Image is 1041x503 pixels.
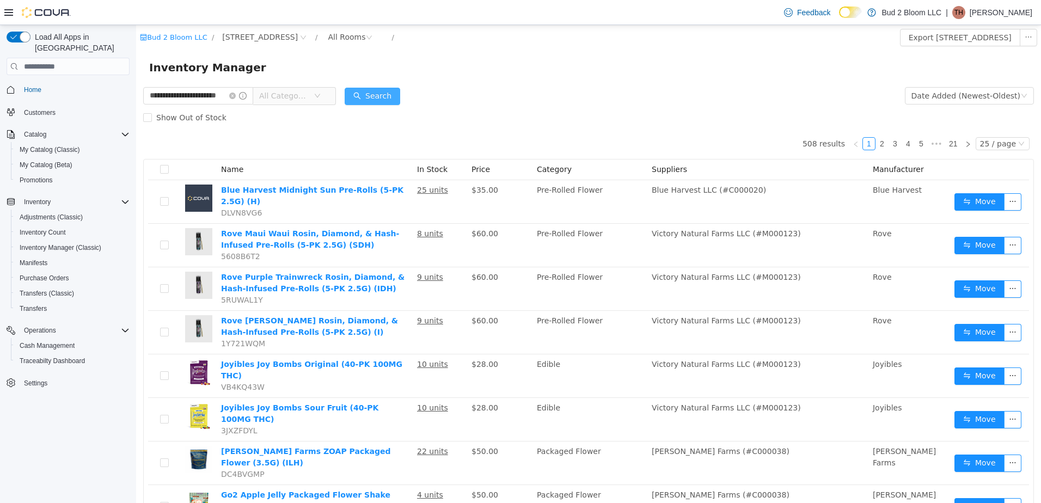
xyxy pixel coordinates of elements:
span: DLVN8VG6 [85,183,126,192]
span: $60.00 [335,248,362,256]
a: Promotions [15,174,57,187]
img: Hamilton Farms ZOAP Packaged Flower (3.5G) (ILH) hero shot [49,421,76,448]
button: Operations [20,324,60,337]
button: Adjustments (Classic) [11,210,134,225]
a: Transfers (Classic) [15,287,78,300]
button: Operations [2,323,134,338]
span: Inventory [20,195,130,208]
img: Joyibles Joy Bombs Original (40-PK 100MG THC) hero shot [49,334,76,361]
span: Adjustments (Classic) [15,211,130,224]
span: Victory Natural Farms LLC (#M000123) [516,335,665,343]
li: 4 [766,112,779,125]
button: icon: swapMove [818,212,868,229]
span: Home [24,85,41,94]
span: TH [954,6,963,19]
u: 8 units [281,204,307,213]
a: Settings [20,377,52,390]
span: Operations [20,324,130,337]
span: Rove [737,291,756,300]
li: 508 results [666,112,709,125]
u: 9 units [281,248,307,256]
span: Manufacturer [737,140,788,149]
span: $28.00 [335,378,362,387]
button: icon: swapMove [818,168,868,186]
span: Inventory Count [15,226,130,239]
button: icon: ellipsis [868,212,885,229]
i: icon: close-circle [93,68,100,74]
span: Victory Natural Farms LLC (#M000123) [516,204,665,213]
div: Date Added (Newest-Oldest) [775,63,884,79]
button: Inventory Count [11,225,134,240]
a: Inventory Manager (Classic) [15,241,106,254]
span: $50.00 [335,422,362,431]
li: 5 [779,112,792,125]
img: Cova [22,7,71,18]
span: Victory Natural Farms LLC (#M000123) [516,291,665,300]
span: ••• [792,112,809,125]
a: 4 [766,113,778,125]
span: Catalog [24,130,46,139]
button: Inventory Manager (Classic) [11,240,134,255]
td: Pre-Rolled Flower [396,199,511,242]
span: My Catalog (Classic) [20,145,80,154]
img: Go2 Apple Jelly Packaged Flower Shake (7G) (ILH) hero shot [49,464,76,492]
span: Promotions [15,174,130,187]
span: $60.00 [335,291,362,300]
span: [PERSON_NAME] Farms [737,422,800,442]
span: $28.00 [335,335,362,343]
span: Victory Natural Farms LLC (#M000123) [516,378,665,387]
button: icon: swapMove [818,386,868,403]
a: [PERSON_NAME] Farms ZOAP Packaged Flower (3.5G) (ILH) [85,422,255,442]
p: | [946,6,948,19]
u: 25 units [281,161,312,169]
span: Suppliers [516,140,551,149]
p: [PERSON_NAME] [970,6,1032,19]
span: Adjustments (Classic) [20,213,83,222]
button: icon: ellipsis [868,255,885,273]
button: Transfers (Classic) [11,286,134,301]
a: Rove Purple Trainwreck Rosin, Diamond, & Hash-Infused Pre-Rolls (5-PK 2.5G) (IDH) [85,248,268,268]
li: 1 [726,112,739,125]
span: Catalog [20,128,130,141]
a: Adjustments (Classic) [15,211,87,224]
button: icon: swapMove [818,342,868,360]
span: Traceabilty Dashboard [20,357,85,365]
span: Settings [24,379,47,388]
span: Rove [737,204,756,213]
span: Load All Apps in [GEOGRAPHIC_DATA] [30,32,130,53]
span: Cash Management [20,341,75,350]
span: Transfers [15,302,130,315]
div: 25 / page [844,113,880,125]
button: icon: swapMove [818,473,868,490]
button: Home [2,82,134,97]
button: Manifests [11,255,134,271]
span: Operations [24,326,56,335]
button: Promotions [11,173,134,188]
span: Joyibles [737,335,766,343]
img: Joyibles Joy Bombs Sour Fruit (40-PK 100MG THC) hero shot [49,377,76,404]
a: Purchase Orders [15,272,74,285]
span: Manifests [15,256,130,269]
div: Tom Hart [952,6,965,19]
a: Cash Management [15,339,79,352]
button: icon: swapMove [818,255,868,273]
td: Packaged Flower [396,416,511,460]
button: Traceabilty Dashboard [11,353,134,369]
button: Export [STREET_ADDRESS] [764,4,884,21]
button: Settings [2,375,134,391]
span: Victory Natural Farms LLC (#M000123) [516,248,665,256]
li: 3 [752,112,766,125]
a: Blue Harvest Midnight Sun Pre-Rolls (5-PK 2.5G) (H) [85,161,267,181]
p: Bud 2 Bloom LLC [881,6,941,19]
a: Transfers [15,302,51,315]
span: My Catalog (Classic) [15,143,130,156]
button: icon: ellipsis [868,473,885,490]
span: My Catalog (Beta) [20,161,72,169]
span: 5RUWAL1Y [85,271,127,279]
a: Joyibles Joy Bombs Sour Fruit (40-PK 100MG THC) [85,378,242,398]
td: Edible [396,373,511,416]
span: [PERSON_NAME] Farms (#C000038) [516,422,653,431]
span: Cash Management [15,339,130,352]
a: 5 [779,113,791,125]
span: Transfers (Classic) [20,289,74,298]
